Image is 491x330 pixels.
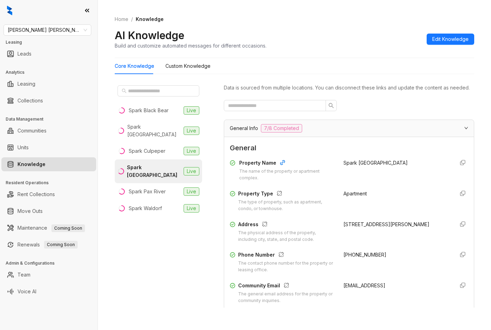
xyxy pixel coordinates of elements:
div: Data is sourced from multiple locations. You can disconnect these links and update the content as... [224,84,474,92]
span: General [230,143,468,153]
div: Address [238,221,335,230]
span: search [122,88,127,93]
h3: Resident Operations [6,180,98,186]
div: The type of property, such as apartment, condo, or townhouse. [238,199,335,212]
a: Leasing [17,77,35,91]
li: Leasing [1,77,96,91]
a: Home [113,15,130,23]
h3: Leasing [6,39,98,45]
li: Communities [1,124,96,138]
li: Collections [1,94,96,108]
span: Spark [GEOGRAPHIC_DATA] [343,160,408,166]
div: Custom Knowledge [165,62,211,70]
li: Rent Collections [1,187,96,201]
div: Property Type [238,190,335,199]
a: Voice AI [17,285,36,299]
a: RenewalsComing Soon [17,238,78,252]
li: Maintenance [1,221,96,235]
a: Collections [17,94,43,108]
span: expanded [464,126,468,130]
a: Knowledge [17,157,45,171]
img: logo [7,6,12,15]
div: The general email address for the property or community inquiries. [238,291,335,304]
h3: Analytics [6,69,98,76]
li: Voice AI [1,285,96,299]
div: Property Name [239,159,335,168]
a: Units [17,141,29,155]
div: The physical address of the property, including city, state, and postal code. [238,230,335,243]
div: Spark [GEOGRAPHIC_DATA] [127,123,181,138]
a: Leads [17,47,31,61]
div: [STREET_ADDRESS][PERSON_NAME] [343,221,449,228]
div: Phone Number [238,251,335,260]
li: Knowledge [1,157,96,171]
span: Live [184,187,199,196]
div: Spark Pax River [129,188,166,195]
span: Coming Soon [51,224,85,232]
span: General Info [230,124,258,132]
span: Knowledge [136,16,164,22]
a: Team [17,268,30,282]
div: Community Email [238,282,335,291]
span: Apartment [343,191,367,196]
div: Spark Culpeper [129,147,165,155]
div: The contact phone number for the property or leasing office. [238,260,335,273]
span: search [328,103,334,108]
li: Renewals [1,238,96,252]
li: Units [1,141,96,155]
span: [EMAIL_ADDRESS] [343,282,385,288]
li: / [131,15,133,23]
div: Core Knowledge [115,62,154,70]
a: Rent Collections [17,187,55,201]
li: Team [1,268,96,282]
span: Gates Hudson [8,25,87,35]
span: [PHONE_NUMBER] [343,252,386,258]
div: Spark [GEOGRAPHIC_DATA] [127,164,181,179]
div: Spark Waldorf [129,205,162,212]
div: Spark Black Bear [129,107,169,114]
a: Communities [17,124,47,138]
span: Live [184,127,199,135]
button: Edit Knowledge [427,34,474,45]
li: Leads [1,47,96,61]
span: Live [184,106,199,115]
span: Live [184,204,199,213]
li: Move Outs [1,204,96,218]
h2: AI Knowledge [115,29,184,42]
div: General Info7/8 Completed [224,120,474,137]
h3: Admin & Configurations [6,260,98,266]
span: Live [184,147,199,155]
span: Live [184,167,199,175]
div: Build and customize automated messages for different occasions. [115,42,266,49]
span: Edit Knowledge [432,35,469,43]
span: Coming Soon [44,241,78,249]
h3: Data Management [6,116,98,122]
div: The name of the property or apartment complex. [239,168,335,181]
span: 7/8 Completed [261,124,302,132]
a: Move Outs [17,204,43,218]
